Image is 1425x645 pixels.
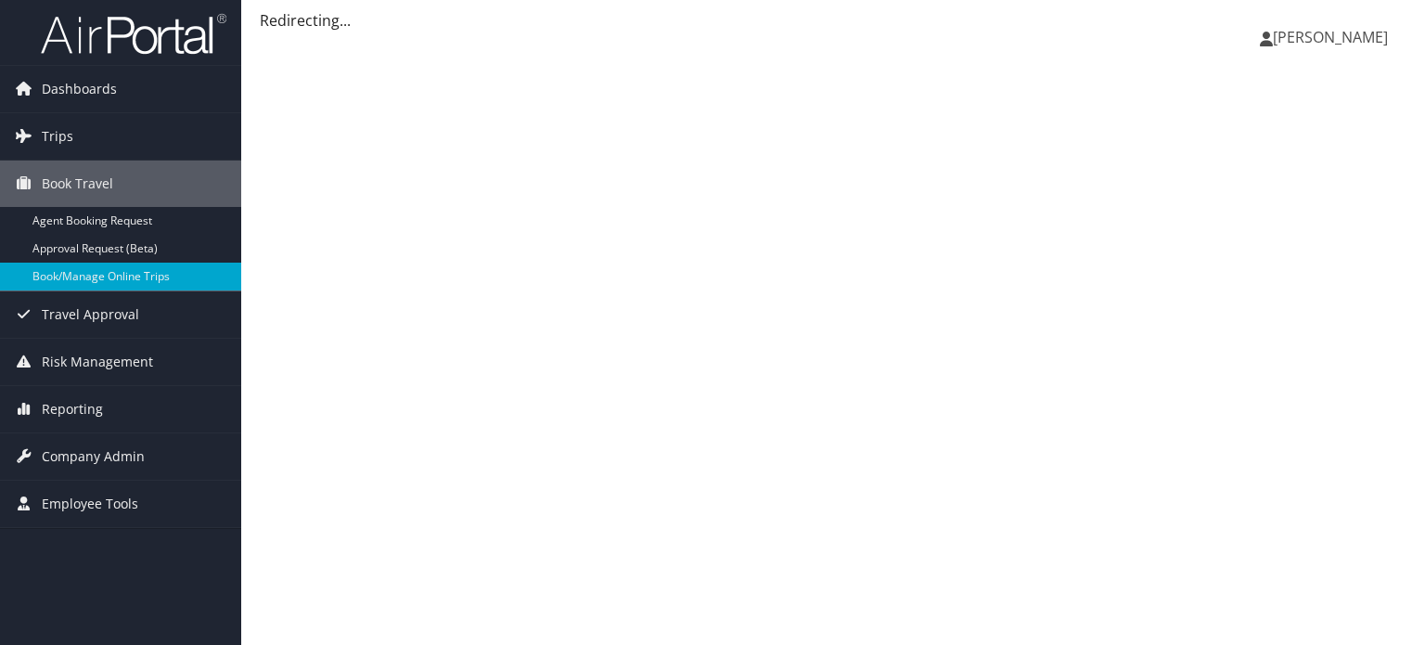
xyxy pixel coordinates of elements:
[41,12,226,56] img: airportal-logo.png
[42,291,139,338] span: Travel Approval
[42,386,103,432] span: Reporting
[260,9,1406,32] div: Redirecting...
[42,433,145,480] span: Company Admin
[42,66,117,112] span: Dashboards
[42,481,138,527] span: Employee Tools
[42,113,73,160] span: Trips
[1273,27,1388,47] span: [PERSON_NAME]
[1260,9,1406,65] a: [PERSON_NAME]
[42,339,153,385] span: Risk Management
[42,161,113,207] span: Book Travel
